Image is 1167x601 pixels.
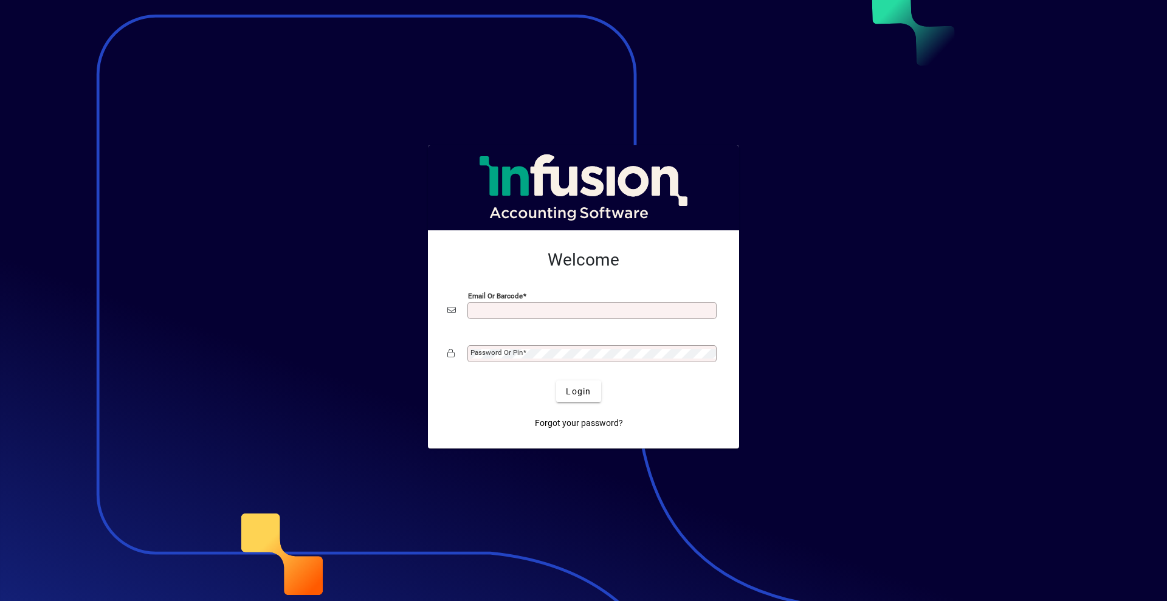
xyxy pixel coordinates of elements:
[566,385,591,398] span: Login
[470,348,523,357] mat-label: Password or Pin
[530,412,628,434] a: Forgot your password?
[468,292,523,300] mat-label: Email or Barcode
[556,380,601,402] button: Login
[447,250,720,270] h2: Welcome
[535,417,623,430] span: Forgot your password?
